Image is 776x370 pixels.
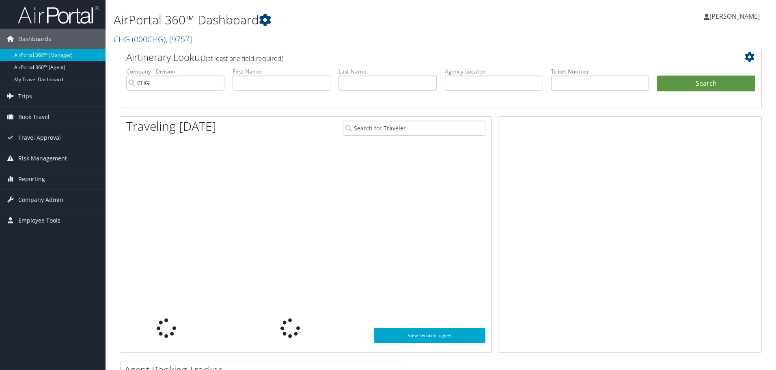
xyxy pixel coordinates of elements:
a: CHG [114,34,192,45]
span: Company Admin [18,190,63,210]
img: airportal-logo.png [18,5,99,24]
span: Reporting [18,169,45,189]
label: Last Name: [338,67,437,76]
label: Agency Locator: [445,67,543,76]
span: Risk Management [18,148,67,169]
span: ( 000CHG ) [132,34,166,45]
h2: Airtinerary Lookup [126,50,702,64]
label: First Name: [233,67,331,76]
label: Company - Division: [126,67,224,76]
a: View SecurityLogic® [374,328,485,343]
span: Book Travel [18,107,50,127]
span: Dashboards [18,29,51,49]
label: Ticket Number: [551,67,649,76]
a: [PERSON_NAME] [704,4,768,28]
input: Search for Traveler [343,121,485,136]
span: Travel Approval [18,128,61,148]
span: [PERSON_NAME] [709,12,760,21]
button: Search [657,76,755,92]
span: , [ 9757 ] [166,34,192,45]
span: Employee Tools [18,210,60,231]
span: Trips [18,86,32,106]
span: (at least one field required) [206,54,283,63]
h1: AirPortal 360™ Dashboard [114,11,550,28]
h1: Traveling [DATE] [126,118,216,135]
